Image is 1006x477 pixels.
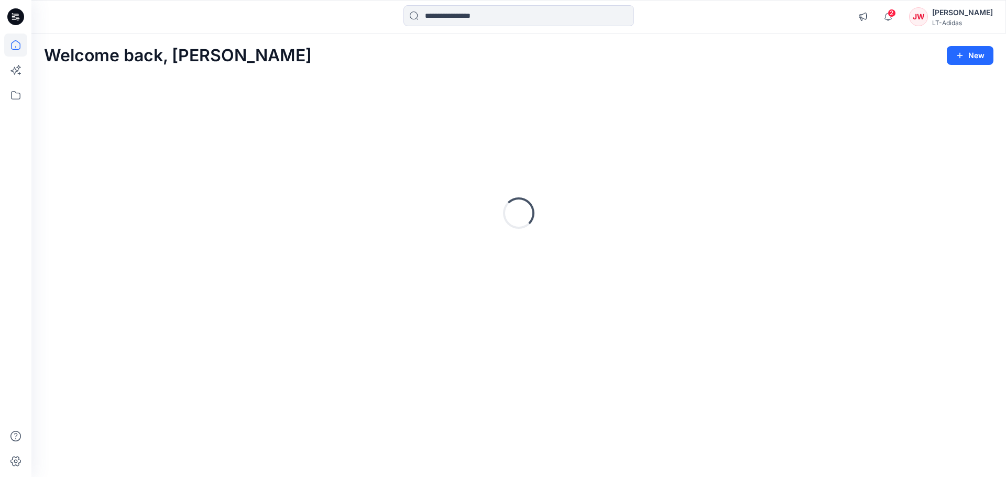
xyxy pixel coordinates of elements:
[909,7,928,26] div: JW
[932,6,993,19] div: [PERSON_NAME]
[947,46,993,65] button: New
[932,19,993,27] div: LT-Adidas
[888,9,896,17] span: 2
[44,46,312,65] h2: Welcome back, [PERSON_NAME]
